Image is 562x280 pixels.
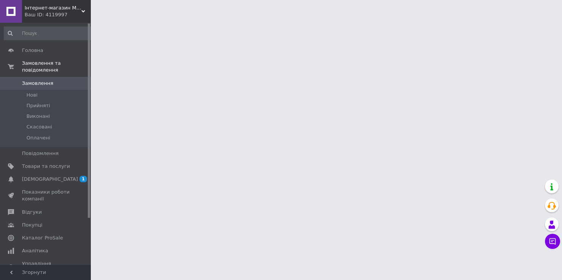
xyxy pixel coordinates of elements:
span: Оплачені [26,135,50,141]
span: Покупці [22,222,42,228]
input: Пошук [4,27,93,40]
button: Чат з покупцем [545,234,560,249]
span: Нові [26,92,37,99]
span: Аналітика [22,247,48,254]
span: Управління сайтом [22,260,70,274]
span: Каталог ProSale [22,235,63,241]
span: Відгуки [22,209,42,216]
span: Виконані [26,113,50,120]
span: 1 [79,176,87,182]
span: Прийняті [26,102,50,109]
span: Замовлення [22,80,53,87]
div: Ваш ID: 4119997 [25,11,91,18]
span: Показники роботи компанії [22,189,70,202]
span: Товари та послуги [22,163,70,170]
span: Повідомлення [22,150,59,157]
span: Інтернет-магазин MegaMarket [25,5,81,11]
span: Замовлення та повідомлення [22,60,91,74]
span: [DEMOGRAPHIC_DATA] [22,176,78,183]
span: Скасовані [26,124,52,130]
span: Головна [22,47,43,54]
